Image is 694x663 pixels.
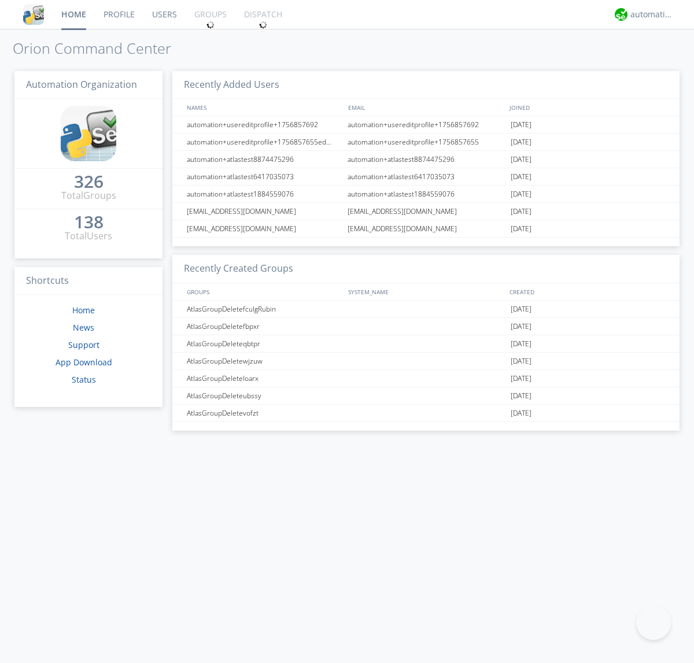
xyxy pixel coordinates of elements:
a: AtlasGroupDeletefbpxr[DATE] [172,318,680,335]
a: App Download [56,357,112,368]
div: automation+atlastest6417035073 [184,168,344,185]
a: AtlasGroupDeletefculgRubin[DATE] [172,301,680,318]
div: automation+usereditprofile+1756857655editedautomation+usereditprofile+1756857655 [184,134,344,150]
a: automation+atlastest1884559076automation+atlastest1884559076[DATE] [172,186,680,203]
div: automation+atlastest1884559076 [345,186,508,202]
span: [DATE] [511,220,531,238]
a: Home [72,305,95,316]
div: [EMAIL_ADDRESS][DOMAIN_NAME] [345,220,508,237]
div: CREATED [507,283,669,300]
a: News [73,322,94,333]
div: EMAIL [345,99,507,116]
div: AtlasGroupDeletevofzt [184,405,344,421]
div: automation+usereditprofile+1756857692 [345,116,508,133]
div: automation+atlastest6417035073 [345,168,508,185]
span: [DATE] [511,203,531,220]
span: [DATE] [511,134,531,151]
a: AtlasGroupDeleteubssy[DATE] [172,387,680,405]
h3: Shortcuts [14,267,163,295]
a: AtlasGroupDeleteloarx[DATE] [172,370,680,387]
a: Status [72,374,96,385]
a: automation+usereditprofile+1756857655editedautomation+usereditprofile+1756857655automation+usered... [172,134,680,151]
div: GROUPS [184,283,342,300]
a: automation+atlastest6417035073automation+atlastest6417035073[DATE] [172,168,680,186]
h3: Recently Created Groups [172,255,680,283]
a: AtlasGroupDeletewjzuw[DATE] [172,353,680,370]
a: 326 [74,176,104,189]
div: AtlasGroupDeleteubssy [184,387,344,404]
span: [DATE] [511,168,531,186]
div: automation+atlas [630,9,674,20]
div: AtlasGroupDeletefculgRubin [184,301,344,317]
a: Support [68,339,99,350]
div: automation+usereditprofile+1756857655 [345,134,508,150]
div: [EMAIL_ADDRESS][DOMAIN_NAME] [184,220,344,237]
div: [EMAIL_ADDRESS][DOMAIN_NAME] [345,203,508,220]
h3: Recently Added Users [172,71,680,99]
span: [DATE] [511,151,531,168]
span: [DATE] [511,116,531,134]
div: AtlasGroupDeleteloarx [184,370,344,387]
a: AtlasGroupDeletevofzt[DATE] [172,405,680,422]
a: automation+usereditprofile+1756857692automation+usereditprofile+1756857692[DATE] [172,116,680,134]
div: Total Groups [61,189,116,202]
span: [DATE] [511,301,531,318]
div: automation+atlastest8874475296 [345,151,508,168]
a: [EMAIL_ADDRESS][DOMAIN_NAME][EMAIL_ADDRESS][DOMAIN_NAME][DATE] [172,220,680,238]
span: [DATE] [511,387,531,405]
div: automation+atlastest1884559076 [184,186,344,202]
div: Total Users [65,229,112,243]
span: [DATE] [511,370,531,387]
a: [EMAIL_ADDRESS][DOMAIN_NAME][EMAIL_ADDRESS][DOMAIN_NAME][DATE] [172,203,680,220]
img: cddb5a64eb264b2086981ab96f4c1ba7 [23,4,44,25]
a: automation+atlastest8874475296automation+atlastest8874475296[DATE] [172,151,680,168]
img: spin.svg [206,21,215,29]
img: cddb5a64eb264b2086981ab96f4c1ba7 [61,106,116,161]
span: [DATE] [511,353,531,370]
img: spin.svg [259,21,267,29]
div: automation+usereditprofile+1756857692 [184,116,344,133]
div: 138 [74,216,104,228]
div: NAMES [184,99,342,116]
iframe: Toggle Customer Support [636,605,671,640]
img: d2d01cd9b4174d08988066c6d424eccd [615,8,627,21]
div: JOINED [507,99,669,116]
span: [DATE] [511,318,531,335]
span: [DATE] [511,186,531,203]
div: AtlasGroupDeleteqbtpr [184,335,344,352]
a: AtlasGroupDeleteqbtpr[DATE] [172,335,680,353]
div: 326 [74,176,104,187]
div: AtlasGroupDeletefbpxr [184,318,344,335]
span: [DATE] [511,405,531,422]
div: [EMAIL_ADDRESS][DOMAIN_NAME] [184,203,344,220]
div: automation+atlastest8874475296 [184,151,344,168]
div: SYSTEM_NAME [345,283,507,300]
a: 138 [74,216,104,229]
span: [DATE] [511,335,531,353]
span: Automation Organization [26,78,137,91]
div: AtlasGroupDeletewjzuw [184,353,344,369]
